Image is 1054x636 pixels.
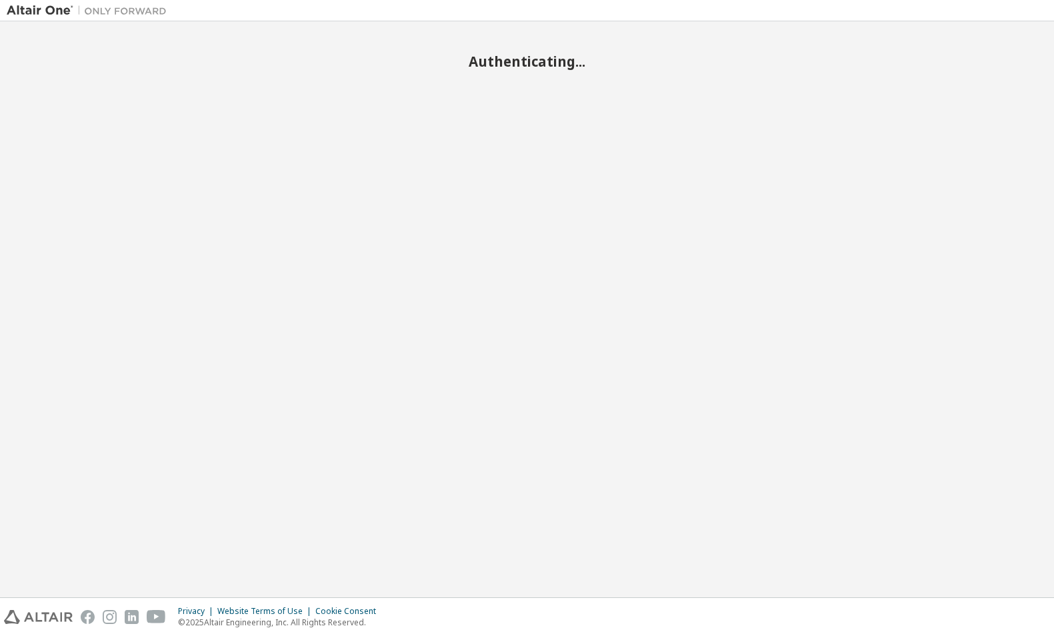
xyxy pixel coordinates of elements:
h2: Authenticating... [7,53,1047,70]
img: linkedin.svg [125,610,139,624]
img: Altair One [7,4,173,17]
div: Cookie Consent [315,606,384,617]
img: instagram.svg [103,610,117,624]
p: © 2025 Altair Engineering, Inc. All Rights Reserved. [178,617,384,628]
div: Website Terms of Use [217,606,315,617]
img: facebook.svg [81,610,95,624]
img: altair_logo.svg [4,610,73,624]
img: youtube.svg [147,610,166,624]
div: Privacy [178,606,217,617]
